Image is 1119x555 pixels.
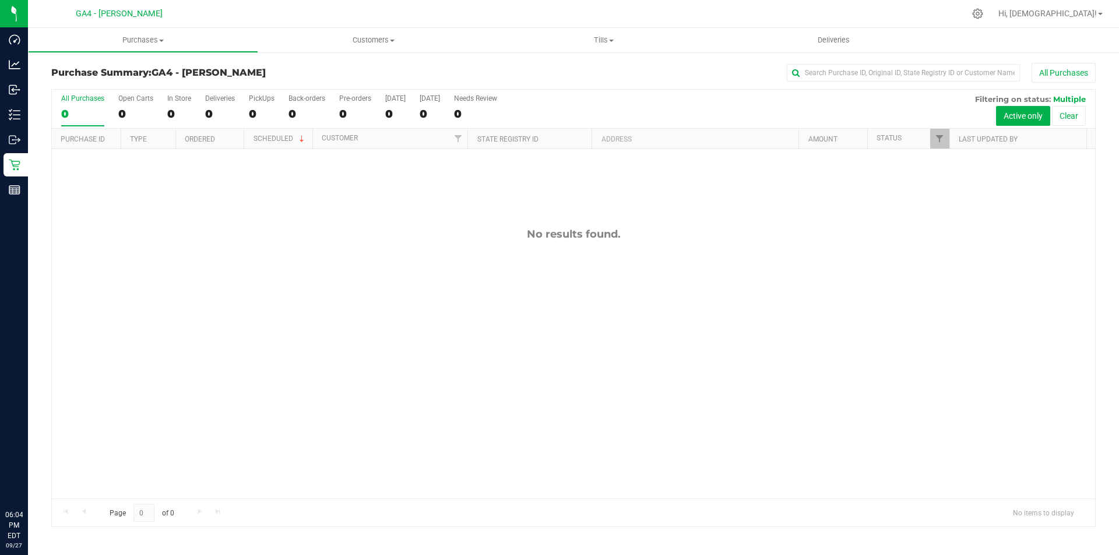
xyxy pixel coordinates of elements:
a: Ordered [185,135,215,143]
a: Tills [488,28,719,52]
inline-svg: Inventory [9,109,20,121]
span: GA4 - [PERSON_NAME] [152,67,266,78]
span: Filtering on status: [975,94,1051,104]
a: Filter [930,129,949,149]
span: No items to display [1004,504,1083,521]
inline-svg: Analytics [9,59,20,70]
div: [DATE] [385,94,406,102]
div: 0 [118,107,153,121]
div: 0 [249,107,275,121]
button: Clear [1052,106,1086,126]
div: PickUps [249,94,275,102]
div: Needs Review [454,94,497,102]
div: Pre-orders [339,94,371,102]
a: Filter [448,129,467,149]
inline-svg: Outbound [9,134,20,146]
div: 0 [167,107,191,121]
span: Page of 0 [100,504,184,522]
span: Deliveries [802,35,865,45]
a: State Registry ID [477,135,539,143]
div: 0 [288,107,325,121]
a: Customer [322,134,358,142]
a: Status [877,134,902,142]
div: In Store [167,94,191,102]
a: Purchase ID [61,135,105,143]
div: Manage settings [970,8,985,19]
p: 09/27 [5,541,23,550]
div: 0 [339,107,371,121]
div: 0 [454,107,497,121]
span: Tills [489,35,718,45]
inline-svg: Reports [9,184,20,196]
span: Purchases [29,35,258,45]
a: Scheduled [254,135,307,143]
a: Purchases [28,28,258,52]
h3: Purchase Summary: [51,68,399,78]
div: 0 [385,107,406,121]
th: Address [592,129,798,149]
span: Customers [258,35,488,45]
div: 0 [420,107,440,121]
span: GA4 - [PERSON_NAME] [76,9,163,19]
inline-svg: Inbound [9,84,20,96]
p: 06:04 PM EDT [5,510,23,541]
div: [DATE] [420,94,440,102]
div: 0 [205,107,235,121]
iframe: Resource center [12,462,47,497]
inline-svg: Retail [9,159,20,171]
span: Hi, [DEMOGRAPHIC_DATA]! [998,9,1097,18]
div: Open Carts [118,94,153,102]
a: Amount [808,135,838,143]
a: Last Updated By [959,135,1018,143]
a: Deliveries [719,28,949,52]
div: 0 [61,107,104,121]
div: No results found. [52,228,1095,241]
a: Customers [258,28,488,52]
div: Deliveries [205,94,235,102]
span: Multiple [1053,94,1086,104]
div: All Purchases [61,94,104,102]
button: All Purchases [1032,63,1096,83]
button: Active only [996,106,1050,126]
input: Search Purchase ID, Original ID, State Registry ID or Customer Name... [787,64,1020,82]
div: Back-orders [288,94,325,102]
a: Type [130,135,147,143]
inline-svg: Dashboard [9,34,20,45]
